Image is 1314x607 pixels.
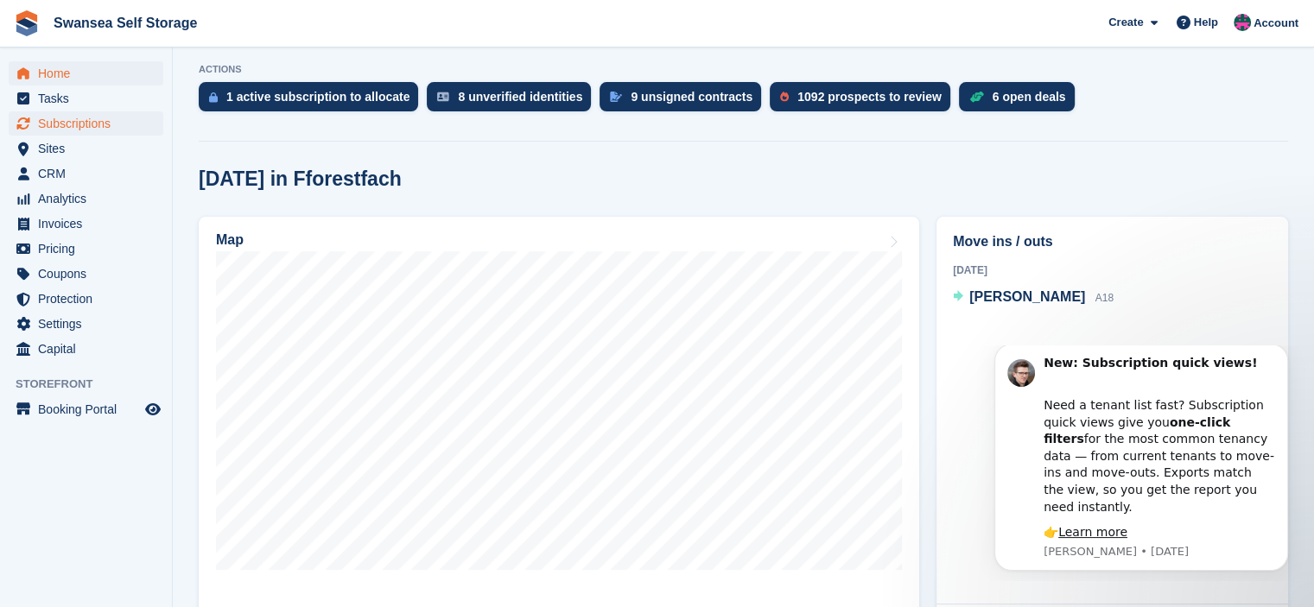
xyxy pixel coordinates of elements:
div: 👉 [75,179,307,196]
div: 8 unverified identities [458,90,582,104]
a: Swansea Self Storage [47,9,204,37]
a: 1 active subscription to allocate [199,82,427,120]
span: Booking Portal [38,397,142,421]
img: stora-icon-8386f47178a22dfd0bd8f6a31ec36ba5ce8667c1dd55bd0f319d3a0aa187defe.svg [14,10,40,36]
a: menu [9,86,163,111]
a: menu [9,161,163,186]
a: 9 unsigned contracts [600,82,770,120]
img: Paul Davies [1234,14,1251,31]
span: Storefront [16,376,172,393]
img: prospect-51fa495bee0391a8d652442698ab0144808aea92771e9ea1ae160a38d050c398.svg [780,92,789,102]
div: 6 open deals [993,90,1066,104]
span: A18 [1095,292,1114,304]
span: Account [1254,15,1298,32]
span: Pricing [38,237,142,261]
a: menu [9,136,163,161]
a: 8 unverified identities [427,82,600,120]
span: [PERSON_NAME] [969,289,1085,304]
span: Coupons [38,262,142,286]
a: Learn more [90,180,159,193]
span: CRM [38,161,142,186]
span: Analytics [38,187,142,211]
div: Message content [75,9,307,196]
img: verify_identity-adf6edd0f0f0b5bbfe63781bf79b02c33cf7c696d77639b501bdc392416b5a36.svg [437,92,449,102]
a: Preview store [143,399,163,420]
b: New: Subscription quick views! [75,10,289,24]
h2: Move ins / outs [953,231,1272,252]
a: menu [9,111,163,136]
p: Message from Steven, sent 1w ago [75,199,307,214]
h2: Map [216,232,244,248]
span: Subscriptions [38,111,142,136]
div: 9 unsigned contracts [631,90,752,104]
span: Capital [38,337,142,361]
span: Protection [38,287,142,311]
a: menu [9,212,163,236]
div: 1 active subscription to allocate [226,90,409,104]
span: Invoices [38,212,142,236]
img: contract_signature_icon-13c848040528278c33f63329250d36e43548de30e8caae1d1a13099fd9432cc5.svg [610,92,622,102]
a: 1092 prospects to review [770,82,959,120]
span: Create [1108,14,1143,31]
span: Help [1194,14,1218,31]
div: 1092 prospects to review [797,90,942,104]
img: Profile image for Steven [39,14,67,41]
iframe: Intercom notifications message [968,345,1314,581]
a: [PERSON_NAME] A18 [953,287,1114,309]
a: menu [9,397,163,421]
span: Tasks [38,86,142,111]
span: Sites [38,136,142,161]
a: menu [9,262,163,286]
a: menu [9,237,163,261]
span: Home [38,61,142,85]
a: menu [9,337,163,361]
img: deal-1b604bf984904fb50ccaf53a9ad4b4a5d6e5aea283cecdc64d6e3604feb123c2.svg [969,91,984,103]
a: menu [9,61,163,85]
h2: [DATE] in Fforestfach [199,168,402,191]
a: menu [9,287,163,311]
a: menu [9,187,163,211]
a: menu [9,312,163,336]
p: ACTIONS [199,64,1288,75]
div: [DATE] [953,262,1272,278]
span: Settings [38,312,142,336]
a: 6 open deals [959,82,1083,120]
div: Need a tenant list fast? Subscription quick views give you for the most common tenancy data — fro... [75,35,307,170]
img: active_subscription_to_allocate_icon-d502201f5373d7db506a760aba3b589e785aa758c864c3986d89f69b8ff3... [209,92,218,103]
